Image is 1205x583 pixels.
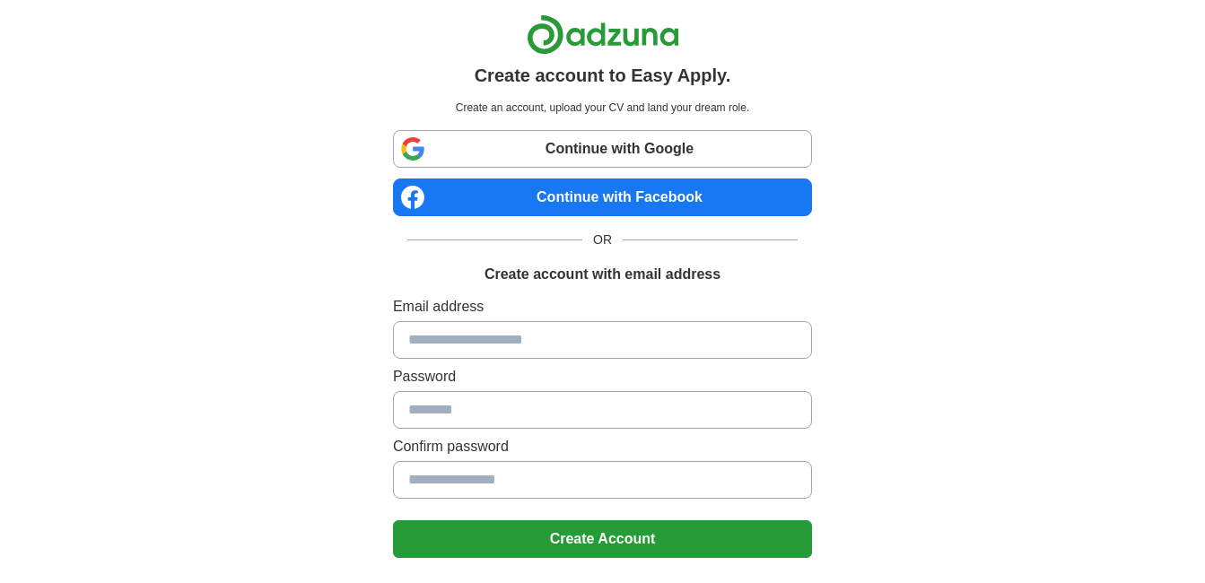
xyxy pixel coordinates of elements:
img: Adzuna logo [527,14,679,55]
label: Email address [393,296,812,318]
p: Create an account, upload your CV and land your dream role. [397,100,808,116]
a: Continue with Google [393,130,812,168]
h1: Create account to Easy Apply. [475,62,731,89]
label: Confirm password [393,436,812,457]
button: Create Account [393,520,812,558]
h1: Create account with email address [485,264,720,285]
span: OR [582,231,623,249]
label: Password [393,366,812,387]
a: Continue with Facebook [393,178,812,216]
